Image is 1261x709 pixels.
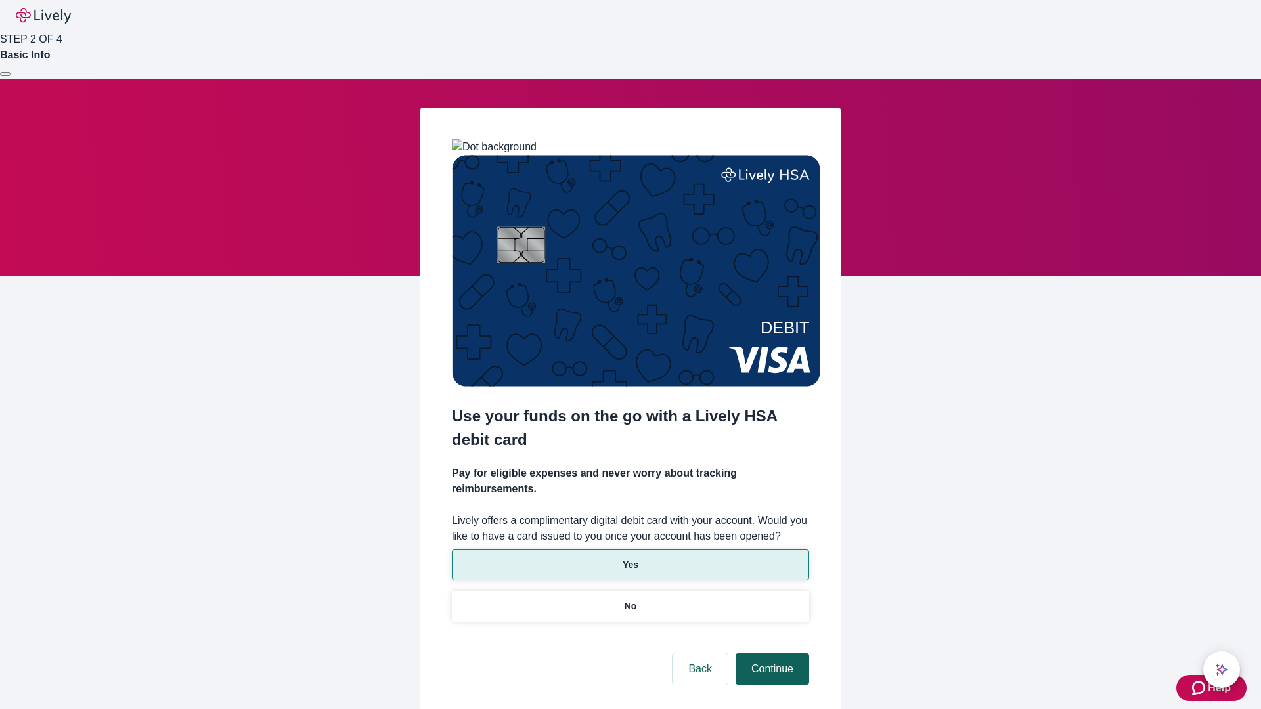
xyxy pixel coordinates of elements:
h2: Use your funds on the go with a Lively HSA debit card [452,404,809,452]
button: No [452,591,809,622]
span: Help [1208,680,1231,696]
label: Lively offers a complimentary digital debit card with your account. Would you like to have a card... [452,513,809,544]
h4: Pay for eligible expenses and never worry about tracking reimbursements. [452,465,809,497]
svg: Lively AI Assistant [1215,663,1228,676]
button: chat [1203,651,1240,688]
button: Yes [452,549,809,580]
svg: Zendesk support icon [1192,680,1208,696]
img: Lively [16,8,71,24]
img: Dot background [452,139,537,155]
button: Back [673,653,728,685]
button: Continue [736,653,809,685]
button: Zendesk support iconHelp [1176,675,1247,701]
img: Debit card [452,155,820,387]
p: No [625,599,637,613]
p: Yes [623,558,638,572]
